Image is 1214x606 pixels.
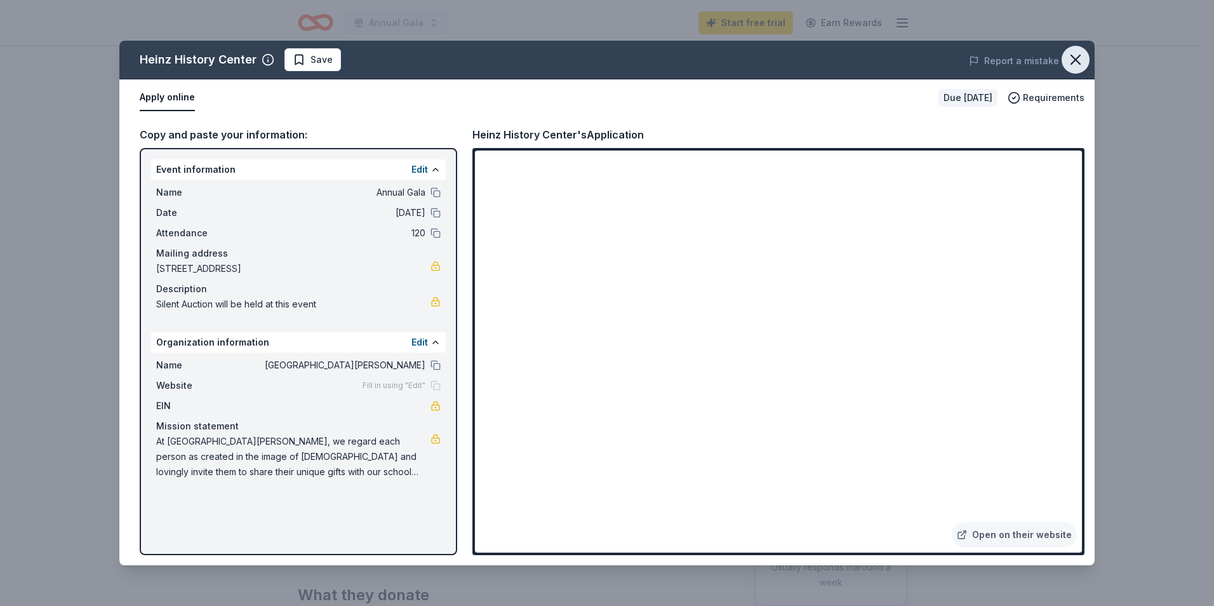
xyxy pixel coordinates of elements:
[472,126,644,143] div: Heinz History Center's Application
[156,246,441,261] div: Mailing address
[151,332,446,353] div: Organization information
[1008,90,1084,105] button: Requirements
[411,162,428,177] button: Edit
[156,261,430,276] span: [STREET_ADDRESS]
[140,50,257,70] div: Heinz History Center
[156,205,241,220] span: Date
[241,358,425,373] span: [GEOGRAPHIC_DATA][PERSON_NAME]
[310,52,333,67] span: Save
[284,48,341,71] button: Save
[151,159,446,180] div: Event information
[363,380,425,391] span: Fill in using "Edit"
[156,281,441,297] div: Description
[411,335,428,350] button: Edit
[241,226,425,241] span: 120
[156,419,441,434] div: Mission statement
[140,84,195,111] button: Apply online
[1023,90,1084,105] span: Requirements
[156,185,241,200] span: Name
[241,205,425,220] span: [DATE]
[156,358,241,373] span: Name
[969,53,1059,69] button: Report a mistake
[156,434,430,480] span: At [GEOGRAPHIC_DATA][PERSON_NAME], we regard each person as created in the image of [DEMOGRAPHIC_...
[952,522,1077,548] a: Open on their website
[241,185,425,200] span: Annual Gala
[156,297,430,312] span: Silent Auction will be held at this event
[156,226,241,241] span: Attendance
[938,89,997,107] div: Due [DATE]
[156,398,241,414] span: EIN
[140,126,457,143] div: Copy and paste your information:
[156,378,241,393] span: Website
